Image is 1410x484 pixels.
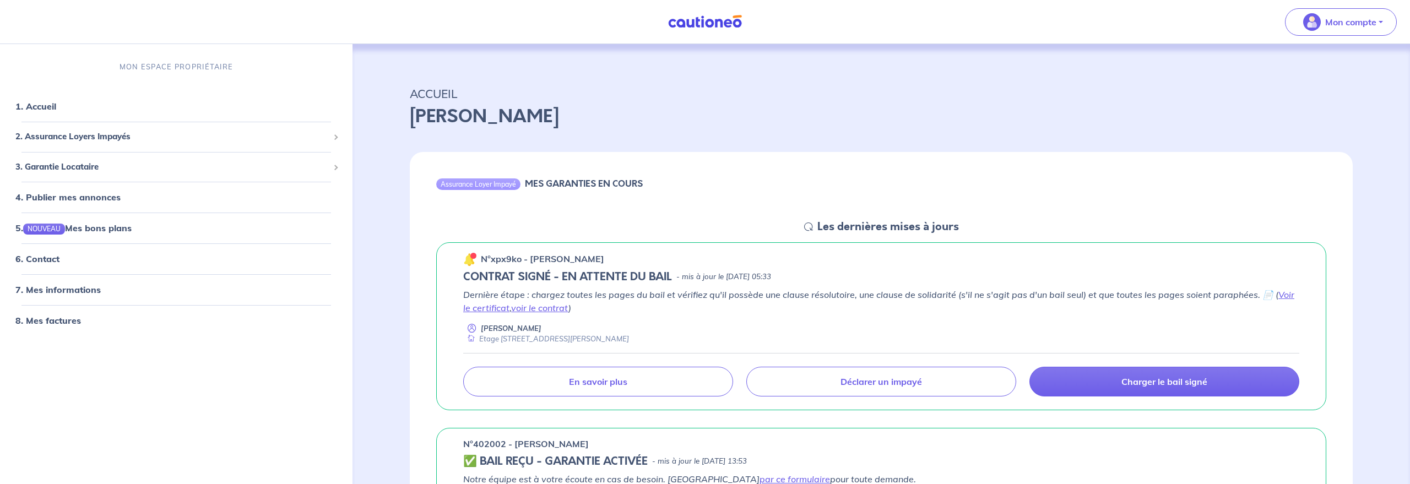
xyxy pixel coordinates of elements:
p: n°xpx9ko - [PERSON_NAME] [481,252,604,265]
h6: MES GARANTIES EN COURS [525,178,643,189]
a: 4. Publier mes annonces [15,192,121,203]
img: 🔔 [463,253,476,266]
a: 8. Mes factures [15,315,81,326]
a: 6. Contact [15,253,59,264]
h5: ✅ BAIL REÇU - GARANTIE ACTIVÉE [463,455,648,468]
p: Déclarer un impayé [840,376,922,387]
div: state: CONTRACT-VALIDATED, Context: ,MAYBE-CERTIFICATE,,LESSOR-DOCUMENTS,IS-ODEALIM [463,455,1299,468]
div: Assurance Loyer Impayé [436,178,520,189]
img: Cautioneo [664,15,746,29]
p: MON ESPACE PROPRIÉTAIRE [120,62,233,72]
div: 2. Assurance Loyers Impayés [4,126,348,148]
p: - mis à jour le [DATE] 13:53 [652,456,747,467]
p: n°402002 - [PERSON_NAME] [463,437,589,450]
p: Dernière étape : chargez toutes les pages du bail et vérifiez qu'il possède une clause résolutoir... [463,288,1299,314]
div: 7. Mes informations [4,279,348,301]
div: 5.NOUVEAUMes bons plans [4,217,348,239]
p: Charger le bail signé [1121,376,1207,387]
div: 3. Garantie Locataire [4,156,348,178]
div: 8. Mes factures [4,309,348,331]
h5: CONTRAT SIGNÉ - EN ATTENTE DU BAIL [463,270,672,284]
p: [PERSON_NAME] [481,323,541,334]
div: state: CONTRACT-SIGNED, Context: NEW,CHOOSE-CERTIFICATE,ALONE,LESSOR-DOCUMENTS [463,270,1299,284]
p: Mon compte [1325,15,1376,29]
img: illu_account_valid_menu.svg [1303,13,1321,31]
span: 2. Assurance Loyers Impayés [15,130,329,143]
a: Voir le certificat [463,289,1294,313]
div: 4. Publier mes annonces [4,186,348,208]
div: 6. Contact [4,248,348,270]
button: illu_account_valid_menu.svgMon compte [1285,8,1397,36]
div: 1. Accueil [4,95,348,117]
a: En savoir plus [463,367,733,396]
p: [PERSON_NAME] [410,104,1353,130]
a: Déclarer un impayé [746,367,1016,396]
a: 1. Accueil [15,101,56,112]
p: En savoir plus [569,376,627,387]
a: 5.NOUVEAUMes bons plans [15,222,132,233]
a: Charger le bail signé [1029,367,1299,396]
div: Etage [STREET_ADDRESS][PERSON_NAME] [463,334,629,344]
p: - mis à jour le [DATE] 05:33 [676,271,771,282]
p: ACCUEIL [410,84,1353,104]
h5: Les dernières mises à jours [817,220,959,233]
a: voir le contrat [511,302,568,313]
a: 7. Mes informations [15,284,101,295]
span: 3. Garantie Locataire [15,161,329,173]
